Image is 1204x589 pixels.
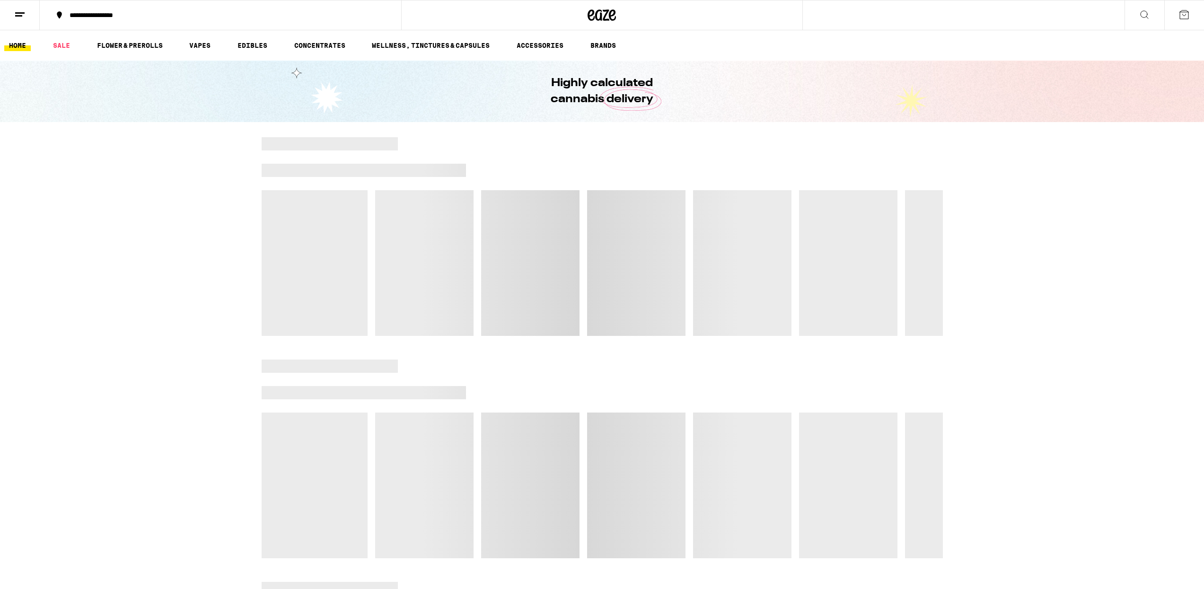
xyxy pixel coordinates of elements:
[524,75,680,107] h1: Highly calculated cannabis delivery
[367,40,494,51] a: WELLNESS, TINCTURES & CAPSULES
[48,40,75,51] a: SALE
[586,40,621,51] a: BRANDS
[233,40,272,51] a: EDIBLES
[185,40,215,51] a: VAPES
[4,40,31,51] a: HOME
[512,40,568,51] a: ACCESSORIES
[92,40,167,51] a: FLOWER & PREROLLS
[290,40,350,51] a: CONCENTRATES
